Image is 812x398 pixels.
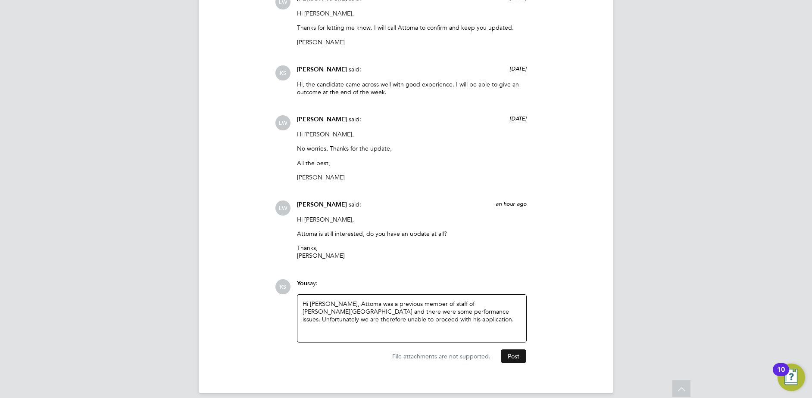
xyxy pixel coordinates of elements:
[275,115,290,130] span: LW
[297,116,347,123] span: [PERSON_NAME]
[297,38,527,46] p: [PERSON_NAME]
[297,66,347,73] span: [PERSON_NAME]
[349,201,361,208] span: said:
[297,130,527,138] p: Hi [PERSON_NAME],
[297,216,527,223] p: Hi [PERSON_NAME],
[297,145,527,152] p: No worries, Thanks for the update,
[297,24,527,31] p: Thanks for letting me know. I will call Attoma to confirm and keep you updated.
[275,201,290,216] span: LW
[349,115,361,123] span: said:
[297,201,347,208] span: [PERSON_NAME]
[303,300,521,337] div: Hi [PERSON_NAME], Attoma was a previous member of staff of [PERSON_NAME][GEOGRAPHIC_DATA] and the...
[297,230,527,238] p: Attoma is still interested, do you have an update at all?
[509,65,527,72] span: [DATE]
[778,364,805,391] button: Open Resource Center, 10 new notifications
[297,244,527,259] p: Thanks, [PERSON_NAME]
[349,65,361,73] span: said:
[297,280,307,287] span: You
[297,80,527,96] p: Hi, the candidate came across well with good experience. I will be able to give an outcome at the...
[392,352,490,360] span: File attachments are not supported.
[496,200,527,207] span: an hour ago
[777,370,785,381] div: 10
[297,173,527,181] p: [PERSON_NAME]
[297,159,527,167] p: All the best,
[275,279,290,294] span: KS
[297,279,527,294] div: say:
[297,9,527,17] p: Hi [PERSON_NAME],
[501,349,526,363] button: Post
[509,115,527,122] span: [DATE]
[275,65,290,80] span: KS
